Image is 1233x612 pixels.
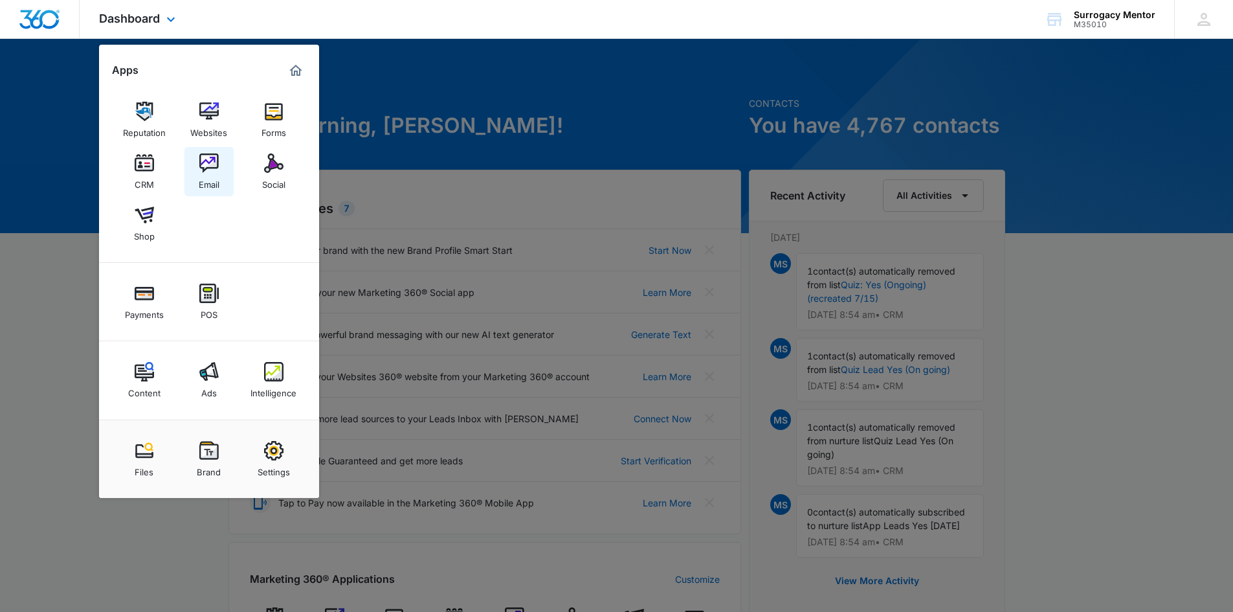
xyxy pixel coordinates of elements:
[125,303,164,320] div: Payments
[135,460,153,477] div: Files
[112,64,139,76] h2: Apps
[184,277,234,326] a: POS
[120,199,169,248] a: Shop
[249,147,298,196] a: Social
[123,121,166,138] div: Reputation
[201,381,217,398] div: Ads
[120,147,169,196] a: CRM
[262,173,285,190] div: Social
[249,356,298,405] a: Intelligence
[285,60,306,81] a: Marketing 360® Dashboard
[1074,10,1155,20] div: account name
[184,356,234,405] a: Ads
[120,277,169,326] a: Payments
[199,173,219,190] div: Email
[249,435,298,484] a: Settings
[99,12,160,25] span: Dashboard
[250,381,296,398] div: Intelligence
[201,303,217,320] div: POS
[1074,20,1155,29] div: account id
[120,356,169,405] a: Content
[184,147,234,196] a: Email
[135,173,154,190] div: CRM
[184,435,234,484] a: Brand
[134,225,155,242] div: Shop
[184,95,234,144] a: Websites
[261,121,286,138] div: Forms
[128,381,161,398] div: Content
[258,460,290,477] div: Settings
[120,435,169,484] a: Files
[120,95,169,144] a: Reputation
[197,460,221,477] div: Brand
[249,95,298,144] a: Forms
[190,121,227,138] div: Websites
